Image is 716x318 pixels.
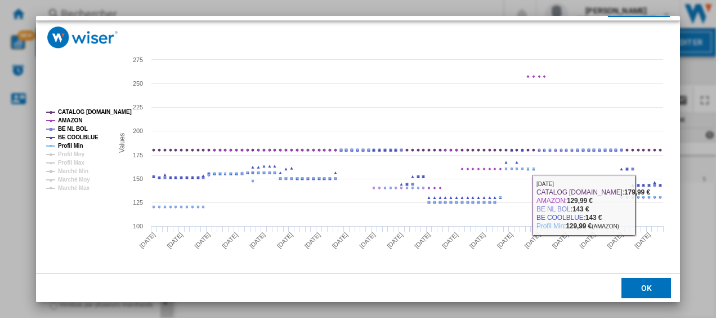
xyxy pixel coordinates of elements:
[36,16,681,302] md-dialog: Product popup
[523,231,542,250] tspan: [DATE]
[133,223,143,229] tspan: 100
[133,104,143,111] tspan: 225
[386,231,404,250] tspan: [DATE]
[133,175,143,182] tspan: 150
[441,231,459,250] tspan: [DATE]
[275,231,294,250] tspan: [DATE]
[58,117,82,123] tspan: AMAZON
[58,109,132,115] tspan: CATALOG [DOMAIN_NAME]
[468,231,486,250] tspan: [DATE]
[621,278,671,298] button: OK
[58,168,88,174] tspan: Marché Min
[58,143,83,149] tspan: Profil Min
[133,80,143,87] tspan: 250
[133,152,143,158] tspan: 175
[138,231,156,250] tspan: [DATE]
[413,231,432,250] tspan: [DATE]
[551,231,569,250] tspan: [DATE]
[221,231,239,250] tspan: [DATE]
[303,231,321,250] tspan: [DATE]
[58,151,85,157] tspan: Profil Moy
[47,26,118,48] img: logo_wiser_300x94.png
[58,185,90,191] tspan: Marché Max
[118,133,126,153] tspan: Values
[633,231,652,250] tspan: [DATE]
[58,134,99,140] tspan: BE COOLBLUE
[606,231,624,250] tspan: [DATE]
[58,176,90,183] tspan: Marché Moy
[133,199,143,206] tspan: 125
[58,160,84,166] tspan: Profil Max
[165,231,184,250] tspan: [DATE]
[193,231,212,250] tspan: [DATE]
[495,231,514,250] tspan: [DATE]
[58,126,88,132] tspan: BE NL BOL
[248,231,266,250] tspan: [DATE]
[133,56,143,63] tspan: 275
[578,231,597,250] tspan: [DATE]
[133,127,143,134] tspan: 200
[330,231,349,250] tspan: [DATE]
[358,231,377,250] tspan: [DATE]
